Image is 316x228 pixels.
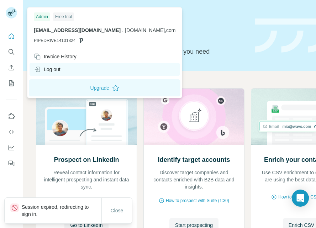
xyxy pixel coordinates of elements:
[34,66,60,73] div: Log out
[125,27,175,33] span: [DOMAIN_NAME],com
[43,169,130,190] p: Reveal contact information for intelligent prospecting and instant data sync.
[53,12,74,21] div: Free trial
[54,155,119,165] h2: Prospect on LinkedIn
[6,141,17,154] button: Dashboard
[6,77,17,90] button: My lists
[34,37,75,44] span: PIPEDRIVE14101324
[6,157,17,170] button: Feedback
[22,203,101,218] p: Session expired, redirecting to sign in.
[6,126,17,138] button: Use Surfe API
[6,110,17,123] button: Use Surfe on LinkedIn
[36,89,137,145] img: Prospect on LinkedIn
[111,207,123,214] span: Close
[143,89,244,145] img: Identify target accounts
[34,53,77,60] div: Invoice History
[158,155,230,165] h2: Identify target accounts
[122,27,123,33] span: .
[6,61,17,74] button: Enrich CSV
[29,79,180,96] button: Upgrade
[151,169,237,190] p: Discover target companies and contacts enriched with B2B data and insights.
[106,204,128,217] button: Close
[292,190,309,207] div: Open Intercom Messenger
[34,12,50,21] div: Admin
[34,27,121,33] span: [EMAIL_ADDRESS][DOMAIN_NAME]
[6,46,17,58] button: Search
[6,30,17,43] button: Quick start
[166,197,229,204] span: How to prospect with Surfe (1:30)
